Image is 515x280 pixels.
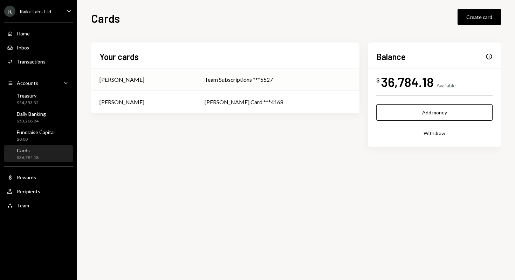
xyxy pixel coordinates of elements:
[458,9,501,25] button: Create card
[17,147,39,153] div: Cards
[4,6,15,17] div: R
[17,136,55,142] div: $0.00
[376,104,493,121] button: Add money
[4,199,73,212] a: Team
[99,98,144,106] div: [PERSON_NAME]
[205,75,351,84] div: Team Subscriptions ***5527
[4,55,73,68] a: Transactions
[205,98,351,106] div: [PERSON_NAME] Card ***4168
[4,27,73,40] a: Home
[17,59,46,65] div: Transactions
[4,109,73,126] a: Daily Banking$53,268.84
[99,75,144,84] div: [PERSON_NAME]
[91,11,120,25] h1: Cards
[17,129,55,135] div: Fundraise Capital
[20,8,51,14] div: Raiku Labs Ltd
[4,91,73,107] a: Treasury$54,353.32
[17,111,46,117] div: Daily Banking
[17,45,29,51] div: Inbox
[4,145,73,162] a: Cards$36,784.18
[17,188,40,194] div: Recipients
[437,82,456,88] div: Available
[17,155,39,161] div: $36,784.18
[376,77,380,84] div: $
[4,185,73,198] a: Recipients
[17,100,39,106] div: $54,353.32
[17,93,39,99] div: Treasury
[4,171,73,184] a: Rewards
[4,41,73,54] a: Inbox
[376,51,406,62] h2: Balance
[381,74,434,90] div: 36,784.18
[376,125,493,141] button: Withdraw
[17,31,30,36] div: Home
[17,174,36,180] div: Rewards
[4,127,73,144] a: Fundraise Capital$0.00
[17,118,46,124] div: $53,268.84
[17,80,38,86] div: Accounts
[99,51,139,62] h2: Your cards
[4,76,73,89] a: Accounts
[17,202,29,208] div: Team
